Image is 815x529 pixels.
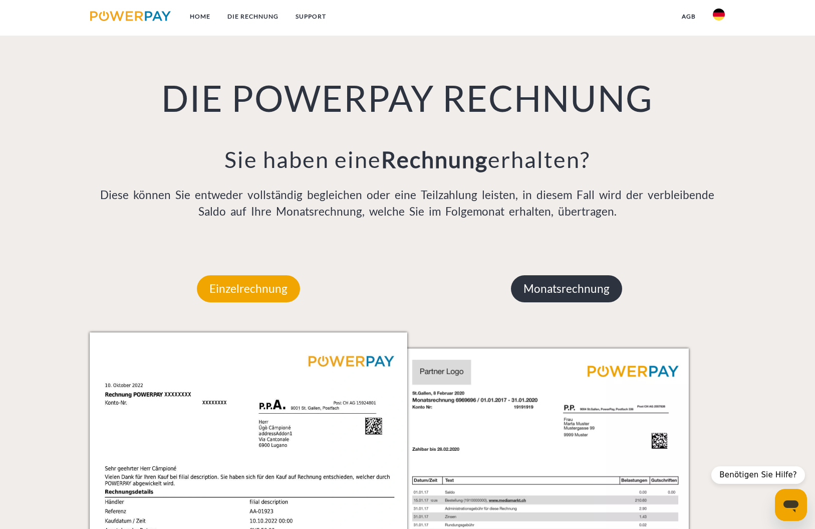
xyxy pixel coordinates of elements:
[673,8,704,26] a: agb
[181,8,219,26] a: Home
[713,9,725,21] img: de
[90,75,726,120] h1: DIE POWERPAY RECHNUNG
[511,275,622,302] p: Monatsrechnung
[381,146,488,173] b: Rechnung
[90,11,171,21] img: logo-powerpay.svg
[711,466,805,484] div: Benötigen Sie Hilfe?
[197,275,300,302] p: Einzelrechnung
[90,187,726,221] p: Diese können Sie entweder vollständig begleichen oder eine Teilzahlung leisten, in diesem Fall wi...
[287,8,335,26] a: SUPPORT
[219,8,287,26] a: DIE RECHNUNG
[775,489,807,521] iframe: Schaltfläche zum Öffnen des Messaging-Fensters; Konversation läuft
[90,145,726,173] h3: Sie haben eine erhalten?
